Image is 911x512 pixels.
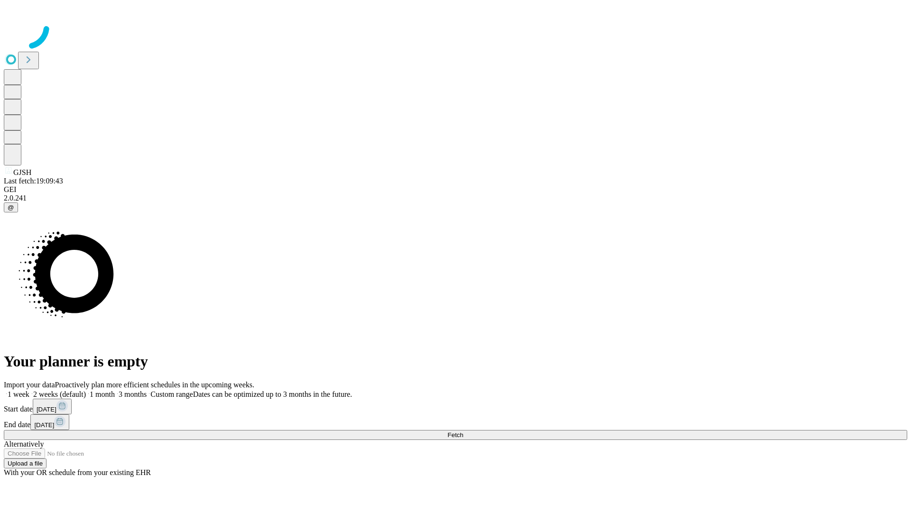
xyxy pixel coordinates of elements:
[4,414,907,430] div: End date
[4,185,907,194] div: GEI
[33,399,72,414] button: [DATE]
[4,399,907,414] div: Start date
[4,440,44,448] span: Alternatively
[13,168,31,176] span: GJSH
[4,353,907,370] h1: Your planner is empty
[4,381,55,389] span: Import your data
[30,414,69,430] button: [DATE]
[4,458,46,468] button: Upload a file
[55,381,254,389] span: Proactively plan more efficient schedules in the upcoming weeks.
[4,194,907,202] div: 2.0.241
[4,202,18,212] button: @
[447,431,463,439] span: Fetch
[4,430,907,440] button: Fetch
[8,390,29,398] span: 1 week
[119,390,147,398] span: 3 months
[37,406,56,413] span: [DATE]
[4,468,151,476] span: With your OR schedule from your existing EHR
[193,390,352,398] span: Dates can be optimized up to 3 months in the future.
[33,390,86,398] span: 2 weeks (default)
[150,390,193,398] span: Custom range
[8,204,14,211] span: @
[4,177,63,185] span: Last fetch: 19:09:43
[90,390,115,398] span: 1 month
[34,421,54,429] span: [DATE]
